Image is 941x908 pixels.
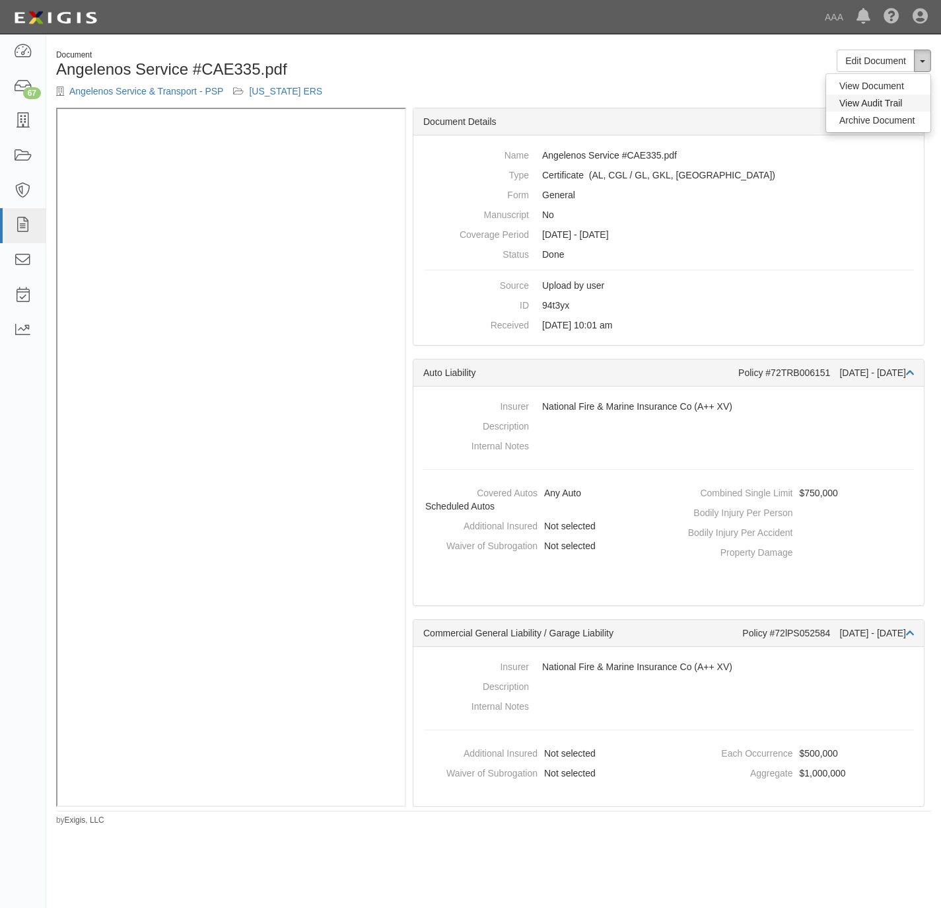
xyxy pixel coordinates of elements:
dd: $500,000 [674,743,919,763]
dt: Manuscript [423,205,529,221]
dd: Auto Liability Commercial General Liability / Garage Liability Garage Keepers Liability On-Hook [423,165,914,185]
dd: [DATE] - [DATE] [423,225,914,245]
dt: Aggregate [674,763,793,780]
a: AAA [818,4,850,30]
dt: Name [423,145,529,162]
dt: Internal Notes [423,436,529,453]
dt: Form [423,185,529,202]
dt: Insurer [423,657,529,673]
a: View Document [826,77,930,95]
a: [US_STATE] ERS [249,86,322,96]
dd: [DATE] 10:01 am [423,315,914,335]
i: Help Center - Complianz [884,9,899,25]
dt: Coverage Period [423,225,529,241]
dd: 94t3yx [423,295,914,315]
dd: Done [423,245,914,264]
a: Archive Document [826,112,930,129]
small: by [56,815,104,826]
dd: National Fire & Marine Insurance Co (A++ XV) [423,397,914,416]
dd: Angelenos Service #CAE335.pdf [423,145,914,165]
div: Commercial General Liability / Garage Liability [423,626,742,640]
dt: Received [423,315,529,332]
h1: Angelenos Service #CAE335.pdf [56,61,484,78]
dd: $750,000 [674,483,919,503]
dt: Insurer [423,397,529,413]
dd: Not selected [419,763,664,783]
dd: Any Auto, Scheduled Autos [419,483,664,516]
dd: Not selected [419,516,664,536]
dt: Type [423,165,529,182]
dt: Waiver of Subrogation [419,763,538,780]
dd: Not selected [419,536,664,556]
a: Angelenos Service & Transport - PSP [69,86,223,96]
a: View Audit Trail [826,95,930,112]
dt: Description [423,677,529,693]
div: Policy #72TRB006151 [DATE] - [DATE] [738,366,914,379]
div: Document Details [413,108,924,135]
a: Exigis, LLC [65,815,104,825]
dt: Each Occurrence [674,743,793,760]
div: Auto Liability [423,366,738,379]
dt: Additional Insured [419,516,538,533]
dt: Property Damage [674,543,793,559]
dt: Waiver of Subrogation [419,536,538,552]
dt: Bodily Injury Per Accident [674,523,793,539]
dt: ID [423,295,529,312]
a: Edit Document [837,50,915,72]
dt: Covered Autos [419,483,538,500]
div: 67 [23,87,41,99]
dt: Internal Notes [423,697,529,713]
dd: Upload by user [423,276,914,295]
dd: $1,000,000 [674,763,919,783]
dd: General [423,185,914,205]
dt: Bodily Injury Per Person [674,503,793,519]
dd: National Fire & Marine Insurance Co (A++ XV) [423,657,914,677]
dt: Additional Insured [419,743,538,760]
dt: Description [423,416,529,433]
div: Document [56,50,484,61]
dt: Source [423,276,529,292]
dt: Status [423,245,529,261]
dt: Combined Single Limit [674,483,793,500]
img: logo-5460c22ac91f19d4615b14bd174203de0afe785f0fc80cf4dbbc73dc1793850b.png [10,6,101,30]
div: Policy #72lPS052584 [DATE] - [DATE] [742,626,914,640]
dd: Not selected [419,743,664,763]
dd: No [423,205,914,225]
